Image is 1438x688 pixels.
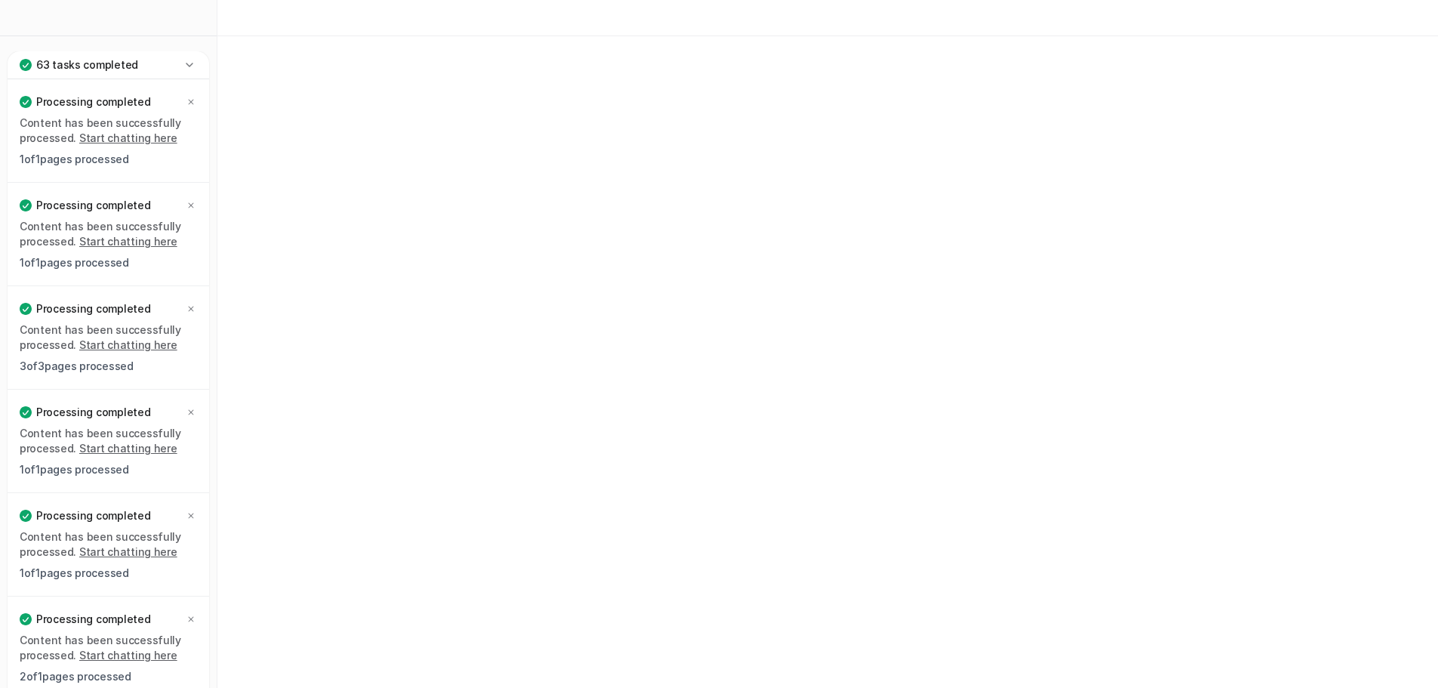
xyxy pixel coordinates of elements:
a: Start chatting here [79,235,177,248]
p: Processing completed [36,198,150,213]
p: Processing completed [36,508,150,523]
p: Content has been successfully processed. [20,633,197,663]
p: Processing completed [36,612,150,627]
p: Content has been successfully processed. [20,426,197,456]
p: 1 of 1 pages processed [20,566,197,581]
p: Content has been successfully processed. [20,322,197,353]
a: Start chatting here [79,649,177,662]
p: Content has been successfully processed. [20,219,197,249]
p: Content has been successfully processed. [20,116,197,146]
a: Start chatting here [79,442,177,455]
p: Processing completed [36,405,150,420]
a: Start chatting here [79,545,177,558]
p: 3 of 3 pages processed [20,359,197,374]
p: 1 of 1 pages processed [20,462,197,477]
p: 63 tasks completed [36,57,138,73]
p: 1 of 1 pages processed [20,152,197,167]
a: Start chatting here [79,338,177,351]
p: Processing completed [36,94,150,110]
p: 1 of 1 pages processed [20,255,197,270]
a: Start chatting here [79,131,177,144]
a: Chat [6,45,211,66]
p: Content has been successfully processed. [20,529,197,560]
p: Processing completed [36,301,150,316]
p: 2 of 1 pages processed [20,669,197,684]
